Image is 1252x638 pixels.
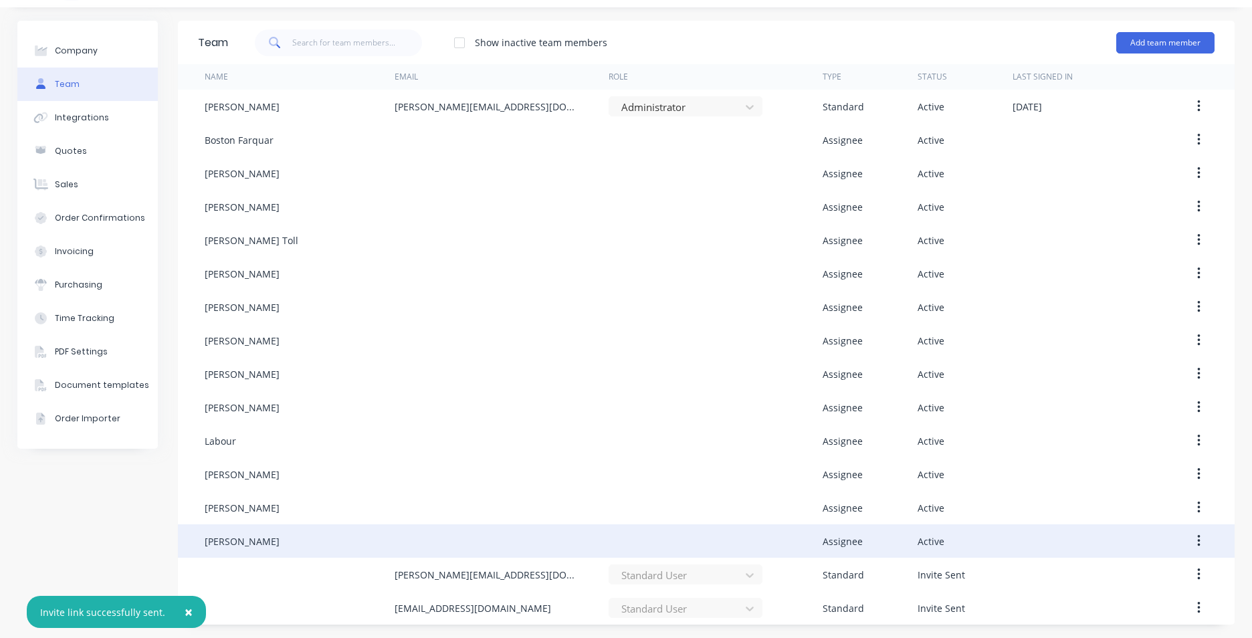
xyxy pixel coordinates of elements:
div: Active [918,167,944,181]
button: PDF Settings [17,335,158,368]
div: Active [918,434,944,448]
div: Assignee [823,534,863,548]
div: Assignee [823,367,863,381]
div: [PERSON_NAME][EMAIL_ADDRESS][DOMAIN_NAME] [395,568,582,582]
div: Email [395,71,418,83]
div: Team [55,78,80,90]
div: Assignee [823,133,863,147]
div: Type [823,71,841,83]
div: Active [918,501,944,515]
div: [DATE] [1013,100,1042,114]
div: Assignee [823,467,863,482]
div: Company [55,45,98,57]
div: Name [205,71,228,83]
div: Active [918,100,944,114]
input: Search for team members... [292,29,423,56]
div: Assignee [823,334,863,348]
div: [PERSON_NAME] Toll [205,233,298,247]
button: Team [17,68,158,101]
button: Document templates [17,368,158,402]
div: Time Tracking [55,312,114,324]
div: Role [609,71,628,83]
div: Invite Sent [918,601,965,615]
div: Active [918,334,944,348]
div: Assignee [823,300,863,314]
div: Assignee [823,501,863,515]
div: Invite Sent [918,568,965,582]
div: Assignee [823,434,863,448]
div: Assignee [823,401,863,415]
div: Invoicing [55,245,94,257]
div: Active [918,467,944,482]
div: [PERSON_NAME] [205,300,280,314]
div: [PERSON_NAME] [205,267,280,281]
div: Team [198,35,228,51]
div: Document templates [55,379,149,391]
div: Show inactive team members [475,35,607,49]
div: PDF Settings [55,346,108,358]
button: Sales [17,168,158,201]
button: Invoicing [17,235,158,268]
button: Time Tracking [17,302,158,335]
div: [PERSON_NAME] [205,100,280,114]
div: Assignee [823,233,863,247]
div: Last signed in [1013,71,1073,83]
div: [PERSON_NAME] [205,167,280,181]
div: [EMAIL_ADDRESS][DOMAIN_NAME] [395,601,551,615]
button: Company [17,34,158,68]
span: × [185,603,193,621]
div: [PERSON_NAME][EMAIL_ADDRESS][DOMAIN_NAME] [395,100,582,114]
div: Invite link successfully sent. [40,605,165,619]
div: Active [918,300,944,314]
button: Purchasing [17,268,158,302]
button: Close [171,596,206,628]
div: [PERSON_NAME] [205,467,280,482]
button: Order Importer [17,402,158,435]
div: Labour [205,434,236,448]
div: Assignee [823,267,863,281]
button: Quotes [17,134,158,168]
div: Quotes [55,145,87,157]
div: Assignee [823,200,863,214]
div: Integrations [55,112,109,124]
div: Sales [55,179,78,191]
div: [PERSON_NAME] [205,367,280,381]
button: Integrations [17,101,158,134]
div: Active [918,133,944,147]
div: Active [918,233,944,247]
div: Active [918,401,944,415]
div: Standard [823,601,864,615]
div: Active [918,200,944,214]
div: Active [918,534,944,548]
div: [PERSON_NAME] [205,200,280,214]
div: Active [918,267,944,281]
div: Order Importer [55,413,120,425]
div: Active [918,367,944,381]
button: Order Confirmations [17,201,158,235]
button: Add team member [1116,32,1215,54]
div: [PERSON_NAME] [205,401,280,415]
div: [PERSON_NAME] [205,534,280,548]
div: Order Confirmations [55,212,145,224]
div: Assignee [823,167,863,181]
div: Boston Farquar [205,133,274,147]
div: [PERSON_NAME] [205,501,280,515]
div: Standard [823,100,864,114]
div: Status [918,71,947,83]
div: Purchasing [55,279,102,291]
div: [PERSON_NAME] [205,334,280,348]
div: Standard [823,568,864,582]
